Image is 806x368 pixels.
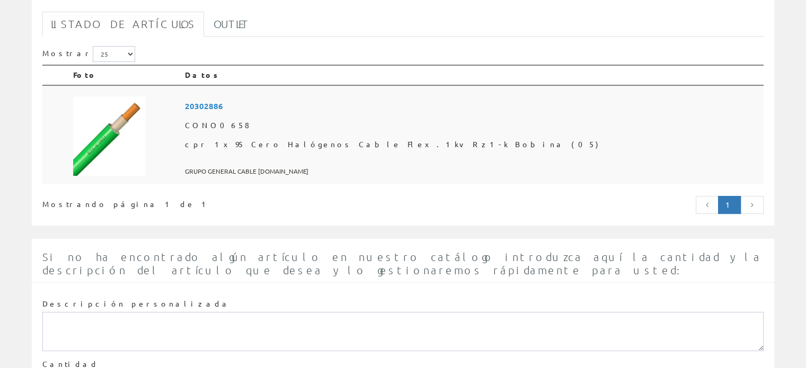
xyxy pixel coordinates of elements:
[73,96,145,176] img: Foto artículo cpr 1x95 Cero Halógenos Cable Flex.1kv Rz1-k Bobina (05) (136.36363636364x150)
[205,12,258,37] a: Outlet
[181,65,764,85] th: Datos
[696,196,719,214] a: Página anterior
[740,196,764,214] a: Página siguiente
[42,46,135,62] label: Mostrar
[42,250,761,276] span: Si no ha encontrado algún artículo en nuestro catálogo introduzca aquí la cantidad y la descripci...
[185,163,759,180] span: GRUPO GENERAL CABLE [DOMAIN_NAME]
[185,96,759,116] span: 20302886
[69,65,181,85] th: Foto
[42,12,204,37] a: Listado de artículos
[185,116,759,135] span: CONO0658
[185,135,759,154] span: cpr 1x95 Cero Halógenos Cable Flex.1kv Rz1-k Bobina (05)
[42,195,334,210] div: Mostrando página 1 de 1
[93,46,135,62] select: Mostrar
[42,299,231,309] label: Descripción personalizada
[718,196,741,214] a: Página actual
